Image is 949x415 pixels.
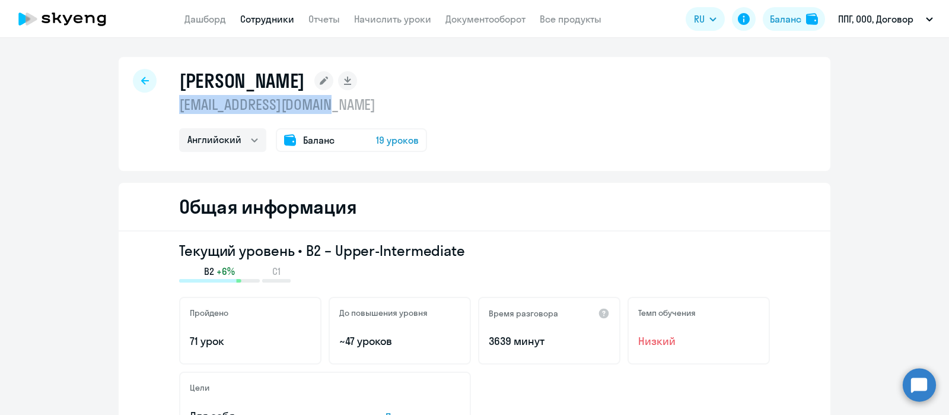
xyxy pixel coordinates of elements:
p: 71 урок [190,334,311,349]
h5: Время разговора [489,308,558,319]
span: 19 уроков [376,133,419,147]
span: Низкий [638,334,759,349]
a: Документооборот [445,13,526,25]
span: Баланс [303,133,335,147]
p: [EMAIL_ADDRESS][DOMAIN_NAME] [179,95,427,114]
h5: Пройдено [190,308,228,318]
h5: Цели [190,382,209,393]
span: C1 [272,265,281,278]
p: ~47 уроков [339,334,460,349]
p: 3639 минут [489,334,610,349]
span: RU [694,12,705,26]
h3: Текущий уровень • B2 – Upper-Intermediate [179,241,770,260]
span: +6% [216,265,235,278]
h1: [PERSON_NAME] [179,69,305,93]
p: ППГ, ООО, Договор [838,12,913,26]
h5: Темп обучения [638,308,696,318]
a: Дашборд [184,13,226,25]
div: Баланс [770,12,801,26]
a: Сотрудники [240,13,294,25]
img: balance [806,13,818,25]
button: ППГ, ООО, Договор [832,5,939,33]
a: Отчеты [308,13,340,25]
a: Все продукты [540,13,601,25]
button: RU [686,7,725,31]
h5: До повышения уровня [339,308,428,318]
h2: Общая информация [179,195,356,218]
a: Начислить уроки [354,13,431,25]
button: Балансbalance [763,7,825,31]
span: B2 [204,265,214,278]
